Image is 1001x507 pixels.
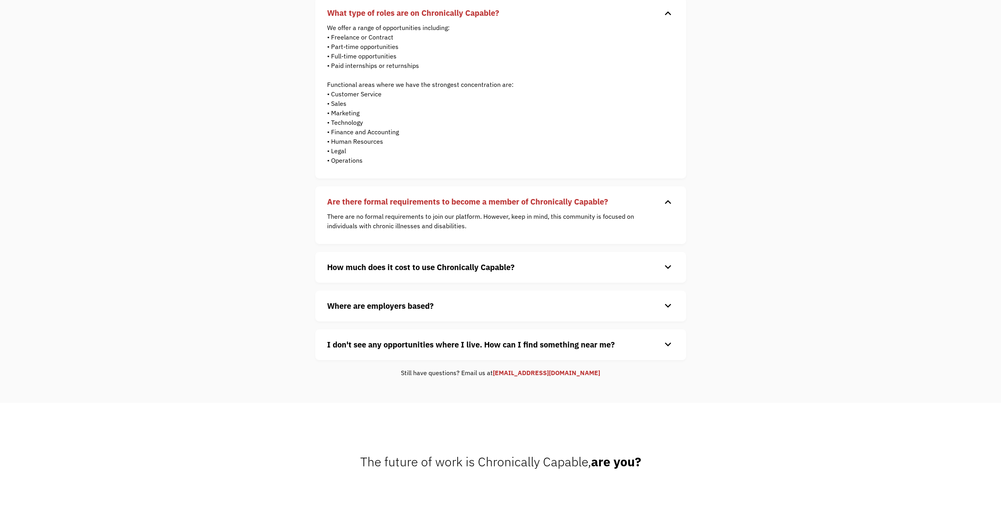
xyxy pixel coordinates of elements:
[360,453,641,470] span: The future of work is Chronically Capable,
[662,339,674,351] div: keyboard_arrow_down
[327,8,499,18] strong: What type of roles are on Chronically Capable?
[327,262,515,272] strong: How much does it cost to use Chronically Capable?
[327,300,434,311] strong: Where are employers based?
[662,300,674,312] div: keyboard_arrow_down
[662,7,674,19] div: keyboard_arrow_down
[327,212,662,231] p: There are no formal requirements to join our platform. However, keep in mind, this community is f...
[327,23,662,165] p: We offer a range of opportunities including: • Freelance or Contract • Part-time opportunities • ...
[591,453,641,470] strong: are you?
[327,196,608,207] strong: Are there formal requirements to become a member of Chronically Capable?
[662,261,674,273] div: keyboard_arrow_down
[662,196,674,208] div: keyboard_arrow_down
[315,368,686,377] div: Still have questions? Email us at
[327,339,615,350] strong: I don't see any opportunities where I live. How can I find something near me?
[493,369,600,377] a: [EMAIL_ADDRESS][DOMAIN_NAME]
